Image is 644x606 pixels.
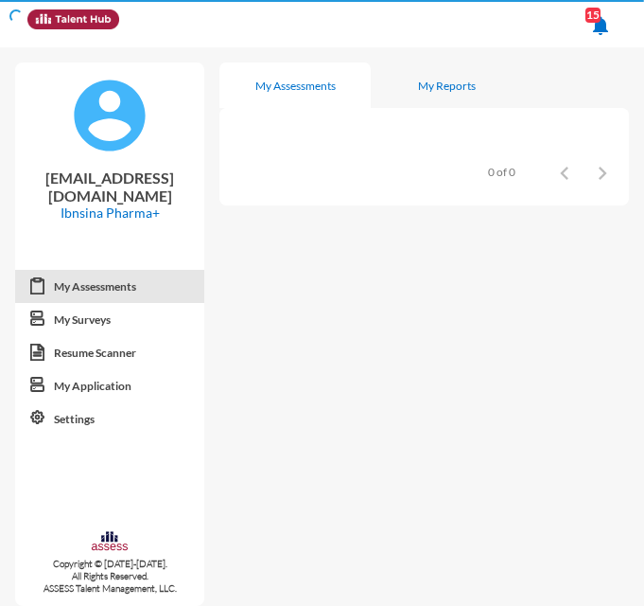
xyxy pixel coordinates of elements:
[15,369,204,403] a: My Application
[418,79,476,93] div: My Reports
[30,205,189,221] p: Ibnsina Pharma+
[15,402,204,437] a: Settings
[30,169,189,205] p: [EMAIL_ADDRESS][DOMAIN_NAME]
[589,14,612,37] mat-icon: notifications
[15,270,204,304] a: My Assessments
[15,303,204,337] a: My Surveys
[585,8,600,23] div: 15
[546,152,583,190] button: Previous page
[15,558,204,595] p: Copyright © [DATE]-[DATE]. All Rights Reserved. ASSESS Talent Management, LLC.
[72,78,148,153] img: default%20profile%20image.svg
[255,79,336,93] div: My Assessments
[91,530,129,554] img: assesscompany-logo.png
[583,152,621,190] button: Next page
[15,336,204,370] a: Resume Scanner
[488,165,515,179] div: 0 of 0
